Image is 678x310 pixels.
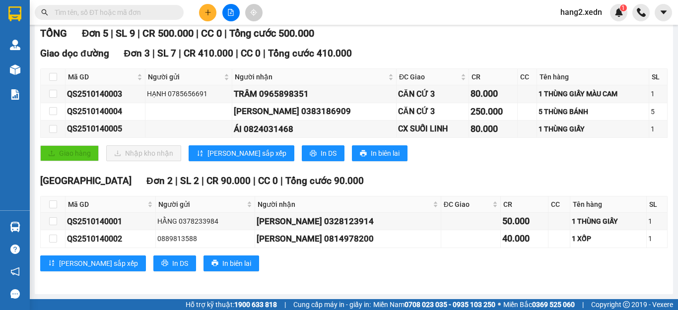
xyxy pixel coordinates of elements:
[40,145,99,161] button: uploadGiao hàng
[621,4,625,11] span: 1
[405,301,495,309] strong: 0708 023 035 - 0935 103 250
[211,259,218,267] span: printer
[498,303,501,307] span: ⚪️
[310,150,317,158] span: printer
[66,85,145,103] td: QS2510140003
[206,175,251,186] span: CR 90.000
[161,259,168,267] span: printer
[179,48,181,59] span: |
[503,299,575,310] span: Miền Bắc
[59,258,138,269] span: [PERSON_NAME] sắp xếp
[40,255,146,271] button: sort-ascending[PERSON_NAME] sắp xếp
[647,196,668,213] th: SL
[284,299,286,310] span: |
[623,301,630,308] span: copyright
[250,9,257,16] span: aim
[153,255,196,271] button: printerIn DS
[8,6,21,21] img: logo-vxr
[620,4,627,11] sup: 1
[471,122,516,136] div: 80.000
[199,4,216,21] button: plus
[245,4,263,21] button: aim
[10,40,20,50] img: warehouse-icon
[539,106,647,117] div: 5 THÙNG BÁNH
[649,69,668,85] th: SL
[637,8,646,17] img: phone-icon
[10,89,20,100] img: solution-icon
[55,7,172,18] input: Tìm tên, số ĐT hoặc mã đơn
[222,4,240,21] button: file-add
[204,9,211,16] span: plus
[651,106,666,117] div: 5
[614,8,623,17] img: icon-new-feature
[67,233,154,245] div: QS2510140002
[258,199,430,210] span: Người nhận
[67,88,143,100] div: QS2510140003
[471,105,516,119] div: 250.000
[10,64,20,75] img: warehouse-icon
[152,48,155,59] span: |
[68,71,135,82] span: Mã GD
[66,213,156,230] td: QS2510140001
[532,301,575,309] strong: 0369 525 060
[67,105,143,118] div: QS2510140004
[196,27,199,39] span: |
[147,88,231,99] div: HẠNH 0785656691
[502,232,546,246] div: 40.000
[302,145,344,161] button: printerIn DS
[157,216,253,227] div: HẰNG 0378233984
[655,4,672,21] button: caret-down
[398,88,467,100] div: CĂN CỨ 3
[180,175,199,186] span: SL 2
[202,175,204,186] span: |
[321,148,337,159] span: In DS
[258,175,278,186] span: CC 0
[82,27,108,39] span: Đơn 5
[189,145,294,161] button: sort-ascending[PERSON_NAME] sắp xếp
[398,123,467,135] div: CX SUỐI LINH
[124,48,150,59] span: Đơn 3
[502,214,546,228] div: 50.000
[224,27,227,39] span: |
[172,258,188,269] span: In DS
[651,124,666,134] div: 1
[158,199,245,210] span: Người gửi
[10,222,20,232] img: warehouse-icon
[371,148,400,159] span: In biên lai
[234,123,395,136] div: ÁI 0824031468
[651,88,666,99] div: 1
[222,258,251,269] span: In biên lai
[106,145,181,161] button: downloadNhập kho nhận
[293,299,371,310] span: Cung cấp máy in - giấy in:
[444,199,490,210] span: ĐC Giao
[257,215,439,228] div: [PERSON_NAME] 0328123914
[471,87,516,101] div: 80.000
[399,71,459,82] span: ĐC Giao
[207,148,286,159] span: [PERSON_NAME] sắp xếp
[201,27,222,39] span: CC 0
[41,9,48,16] span: search
[40,27,67,39] span: TỔNG
[116,27,135,39] span: SL 9
[186,299,277,310] span: Hỗ trợ kỹ thuật:
[539,88,647,99] div: 1 THÙNG GIẤY MÀU CAM
[373,299,495,310] span: Miền Nam
[263,48,266,59] span: |
[398,105,467,118] div: CĂN CỨ 3
[203,255,259,271] button: printerIn biên lai
[148,71,222,82] span: Người gửi
[235,71,386,82] span: Người nhận
[142,27,194,39] span: CR 500.000
[146,175,173,186] span: Đơn 2
[184,48,233,59] span: CR 410.000
[552,6,610,18] span: hang2.xedn
[570,196,647,213] th: Tên hàng
[10,267,20,276] span: notification
[67,215,154,228] div: QS2510140001
[10,289,20,299] span: message
[68,199,145,210] span: Mã GD
[285,175,364,186] span: Tổng cước 90.000
[539,124,647,134] div: 1 THÙNG GIẤY
[234,105,395,118] div: [PERSON_NAME] 0383186909
[548,196,571,213] th: CC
